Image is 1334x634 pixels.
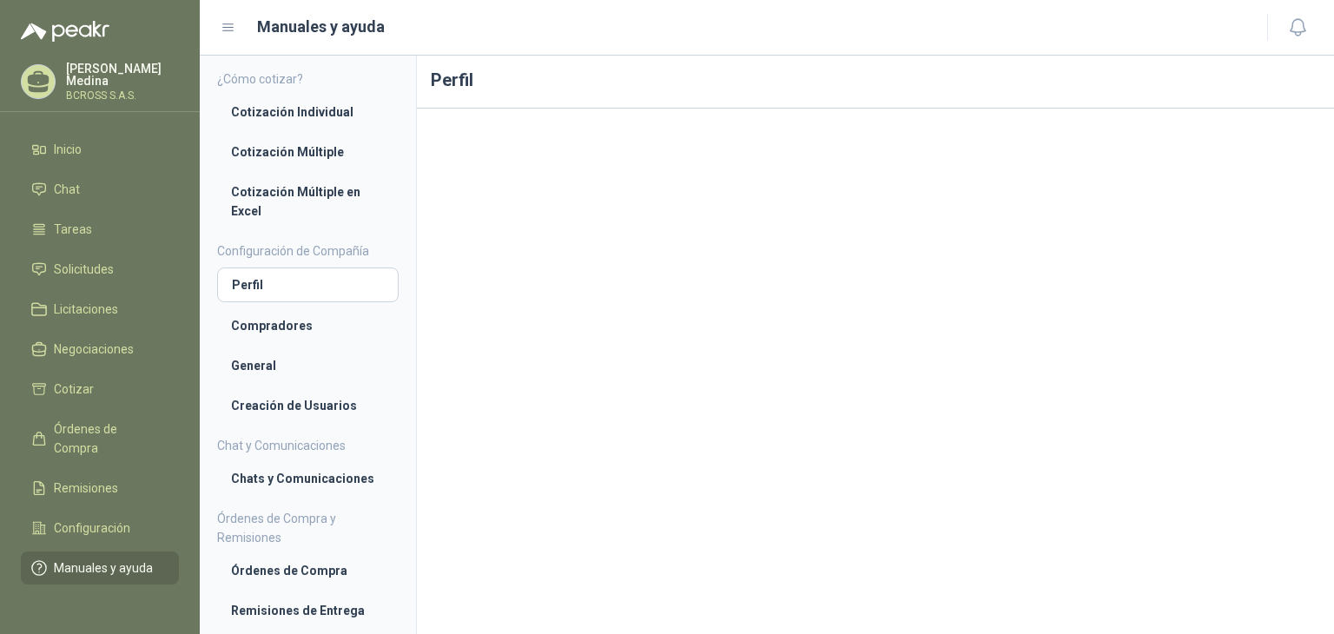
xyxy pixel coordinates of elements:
h4: ¿Cómo cotizar? [217,69,399,89]
a: Remisiones [21,472,179,505]
a: Configuración [21,512,179,545]
span: Manuales y ayuda [54,558,153,578]
span: Remisiones [54,479,118,498]
a: Cotización Múltiple en Excel [217,175,399,228]
a: Perfil [217,267,399,302]
a: Chats y Comunicaciones [217,462,399,495]
a: Cotizar [21,373,179,406]
a: Solicitudes [21,253,179,286]
h4: Chat y Comunicaciones [217,436,399,455]
span: Configuración [54,518,130,538]
span: Inicio [54,140,82,159]
li: Cotización Múltiple [231,142,385,162]
span: Licitaciones [54,300,118,319]
li: Cotización Individual [231,102,385,122]
p: BCROSS S.A.S. [66,90,179,101]
img: Logo peakr [21,21,109,42]
li: Perfil [232,275,384,294]
span: Negociaciones [54,340,134,359]
a: Manuales y ayuda [21,551,179,584]
a: Creación de Usuarios [217,389,399,422]
span: Solicitudes [54,260,114,279]
a: General [217,349,399,382]
li: Chats y Comunicaciones [231,469,385,488]
a: Órdenes de Compra [21,413,179,465]
span: Chat [54,180,80,199]
a: Órdenes de Compra [217,554,399,587]
a: Licitaciones [21,293,179,326]
a: Chat [21,173,179,206]
li: Creación de Usuarios [231,396,385,415]
a: Negociaciones [21,333,179,366]
h4: Configuración de Compañía [217,241,399,261]
h1: Manuales y ayuda [257,15,385,39]
span: Órdenes de Compra [54,419,162,458]
span: Tareas [54,220,92,239]
li: Órdenes de Compra [231,561,385,580]
li: General [231,356,385,375]
a: Remisiones de Entrega [217,594,399,627]
p: [PERSON_NAME] Medina [66,63,179,87]
li: Compradores [231,316,385,335]
a: Tareas [21,213,179,246]
a: Cotización Individual [217,96,399,129]
a: Inicio [21,133,179,166]
h1: Perfil [417,53,1334,109]
iframe: 9c3d7d3d837b4ab9ad9ea13e40f1f299 [431,122,1320,620]
span: Cotizar [54,380,94,399]
li: Remisiones de Entrega [231,601,385,620]
a: Cotización Múltiple [217,135,399,168]
a: Compradores [217,309,399,342]
h4: Órdenes de Compra y Remisiones [217,509,399,547]
li: Cotización Múltiple en Excel [231,182,385,221]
